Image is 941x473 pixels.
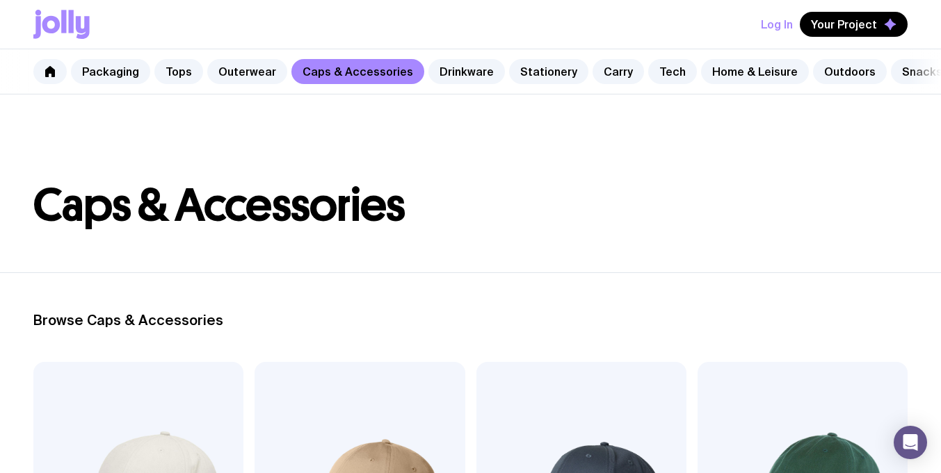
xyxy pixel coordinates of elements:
[811,17,877,31] span: Your Project
[813,59,887,84] a: Outdoors
[33,183,908,228] h1: Caps & Accessories
[648,59,697,84] a: Tech
[800,12,908,37] button: Your Project
[428,59,505,84] a: Drinkware
[509,59,588,84] a: Stationery
[761,12,793,37] button: Log In
[701,59,809,84] a: Home & Leisure
[71,59,150,84] a: Packaging
[33,312,908,329] h2: Browse Caps & Accessories
[207,59,287,84] a: Outerwear
[291,59,424,84] a: Caps & Accessories
[154,59,203,84] a: Tops
[894,426,927,459] div: Open Intercom Messenger
[593,59,644,84] a: Carry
